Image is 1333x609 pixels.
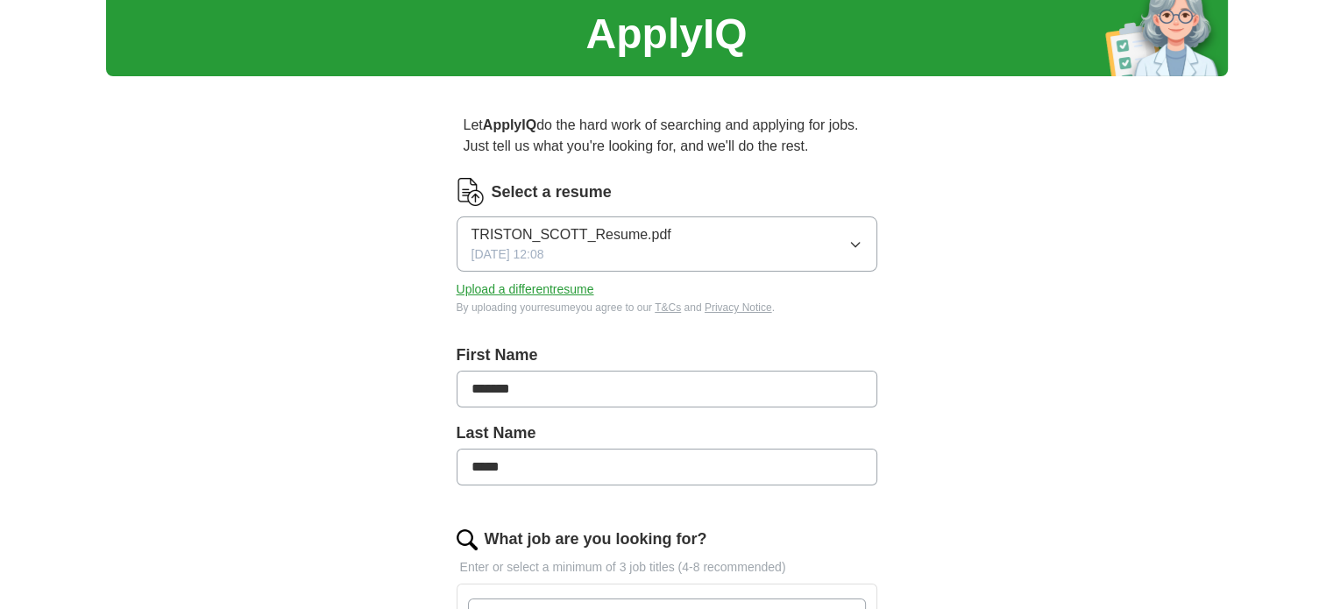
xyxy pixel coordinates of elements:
[457,108,877,164] p: Let do the hard work of searching and applying for jobs. Just tell us what you're looking for, an...
[457,558,877,577] p: Enter or select a minimum of 3 job titles (4-8 recommended)
[483,117,536,132] strong: ApplyIQ
[457,529,478,550] img: search.png
[472,224,671,245] span: TRISTON_SCOTT_Resume.pdf
[457,178,485,206] img: CV Icon
[472,245,544,264] span: [DATE] 12:08
[457,280,594,299] button: Upload a differentresume
[655,301,681,314] a: T&Cs
[705,301,772,314] a: Privacy Notice
[585,3,747,66] h1: ApplyIQ
[457,421,877,445] label: Last Name
[457,300,877,315] div: By uploading your resume you agree to our and .
[485,528,707,551] label: What job are you looking for?
[457,216,877,272] button: TRISTON_SCOTT_Resume.pdf[DATE] 12:08
[457,343,877,367] label: First Name
[492,181,612,204] label: Select a resume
